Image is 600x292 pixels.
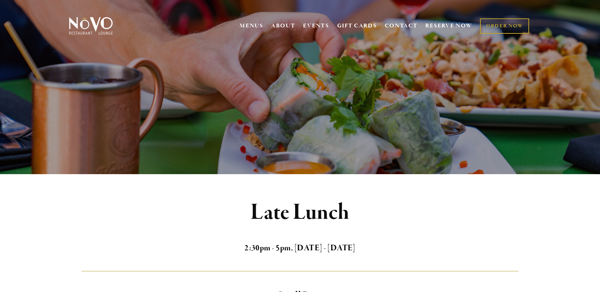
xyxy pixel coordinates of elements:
a: ORDER NOW [480,18,529,34]
a: GIFT CARDS [337,19,377,33]
a: RESERVE NOW [425,19,472,33]
a: MENUS [240,22,263,30]
a: EVENTS [303,22,329,30]
img: Novo Restaurant &amp; Lounge [67,17,114,35]
strong: Late Lunch [250,198,350,227]
strong: 2:30pm - 5pm, [DATE] - [DATE] [244,243,355,253]
a: ABOUT [271,22,295,30]
a: CONTACT [385,19,418,33]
